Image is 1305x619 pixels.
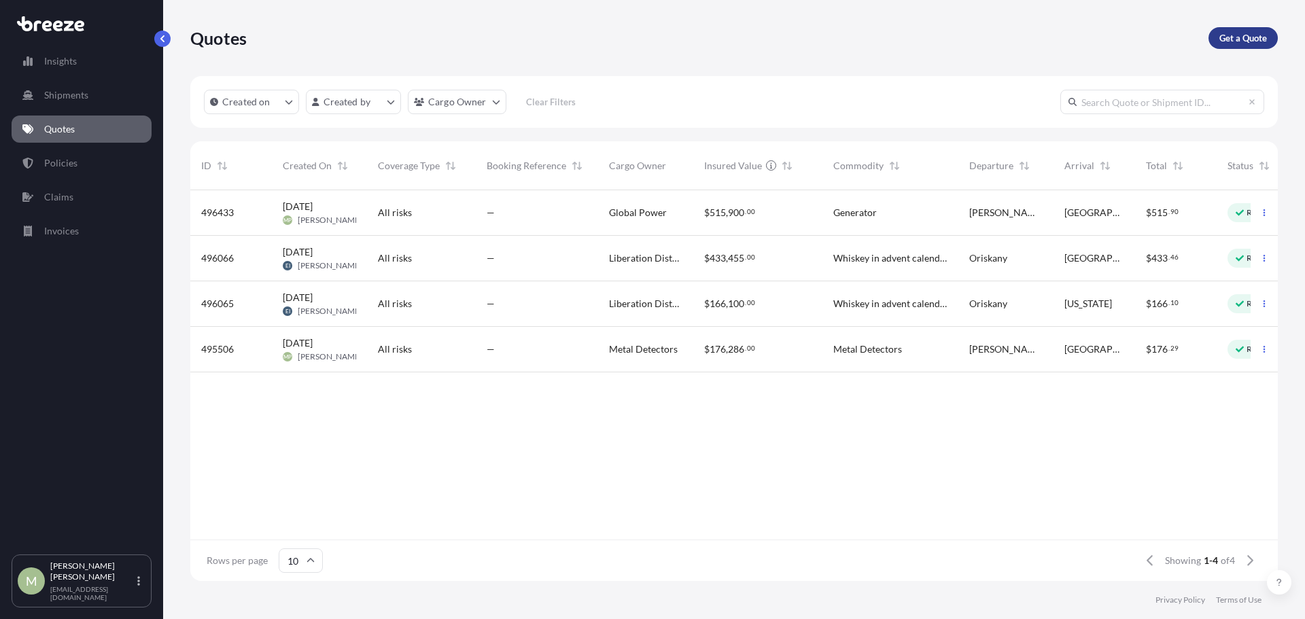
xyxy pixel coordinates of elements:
span: Insured Value [704,159,762,173]
span: 29 [1170,346,1179,351]
span: , [726,208,728,217]
span: $ [704,344,710,354]
span: 00 [747,300,755,305]
span: $ [1146,344,1151,354]
p: Policies [44,156,77,170]
span: [DATE] [283,245,313,259]
span: Created On [283,159,332,173]
span: Liberation Distribution [609,251,682,265]
span: 1-4 [1204,554,1218,567]
span: [PERSON_NAME] [298,215,362,226]
span: $ [704,299,710,308]
span: 176 [710,344,726,354]
span: Liberation Distribution [609,297,682,311]
span: $ [1146,208,1151,217]
span: — [487,206,495,219]
span: All risks [378,206,412,219]
span: [PERSON_NAME] [298,306,362,317]
a: Quotes [12,116,152,143]
p: Shipments [44,88,88,102]
span: Whiskey in advent calendars [833,297,947,311]
span: [GEOGRAPHIC_DATA] [1064,342,1124,356]
span: . [745,346,746,351]
span: , [726,299,728,308]
span: MP [283,350,292,364]
span: 90 [1170,209,1179,214]
p: Ready [1247,344,1270,355]
span: 00 [747,209,755,214]
span: 455 [728,253,744,263]
span: All risks [378,342,412,356]
span: of 4 [1221,554,1235,567]
a: Policies [12,149,152,177]
input: Search Quote or Shipment ID... [1060,90,1264,114]
button: Sort [779,158,795,174]
span: . [1168,209,1170,214]
a: Get a Quote [1208,27,1278,49]
a: Privacy Policy [1155,595,1205,605]
button: Sort [1170,158,1186,174]
span: Rows per page [207,554,268,567]
span: , [726,253,728,263]
span: MP [283,213,292,227]
span: 433 [1151,253,1168,263]
span: 46 [1170,255,1179,260]
button: Sort [569,158,585,174]
span: All risks [378,251,412,265]
span: Oriskany [969,297,1007,311]
span: [DATE] [283,336,313,350]
span: Commodity [833,159,884,173]
span: ID [201,159,211,173]
p: Ready [1247,253,1270,264]
span: [GEOGRAPHIC_DATA] [1064,206,1124,219]
span: . [1168,255,1170,260]
span: [GEOGRAPHIC_DATA] [1064,251,1124,265]
span: . [745,255,746,260]
span: Showing [1165,554,1201,567]
span: EI [285,259,290,272]
span: — [487,297,495,311]
span: Status [1228,159,1253,173]
a: Terms of Use [1216,595,1261,605]
button: createdOn Filter options [204,90,299,114]
span: [US_STATE] [1064,297,1112,311]
span: [PERSON_NAME] [298,351,362,362]
span: $ [1146,299,1151,308]
span: Total [1146,159,1167,173]
span: [PERSON_NAME] [969,206,1043,219]
span: Departure [969,159,1013,173]
p: Ready [1247,298,1270,309]
button: Sort [214,158,230,174]
span: 515 [1151,208,1168,217]
p: [EMAIL_ADDRESS][DOMAIN_NAME] [50,585,135,601]
a: Insights [12,48,152,75]
span: Generator [833,206,877,219]
span: 515 [710,208,726,217]
p: Created on [222,95,271,109]
span: 900 [728,208,744,217]
span: Metal Detectors [833,342,902,356]
button: Clear Filters [513,91,589,113]
span: Cargo Owner [609,159,666,173]
span: 100 [728,299,744,308]
span: 496433 [201,206,234,219]
p: Created by [324,95,371,109]
a: Invoices [12,217,152,245]
span: 176 [1151,344,1168,354]
span: All risks [378,297,412,311]
span: 496065 [201,297,234,311]
span: . [745,209,746,214]
button: Sort [1016,158,1032,174]
p: Insights [44,54,77,68]
span: 166 [710,299,726,308]
span: 00 [747,346,755,351]
span: EI [285,304,290,318]
span: $ [704,253,710,263]
button: Sort [886,158,903,174]
button: Sort [442,158,459,174]
p: Quotes [190,27,247,49]
span: M [26,574,37,588]
span: 166 [1151,299,1168,308]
